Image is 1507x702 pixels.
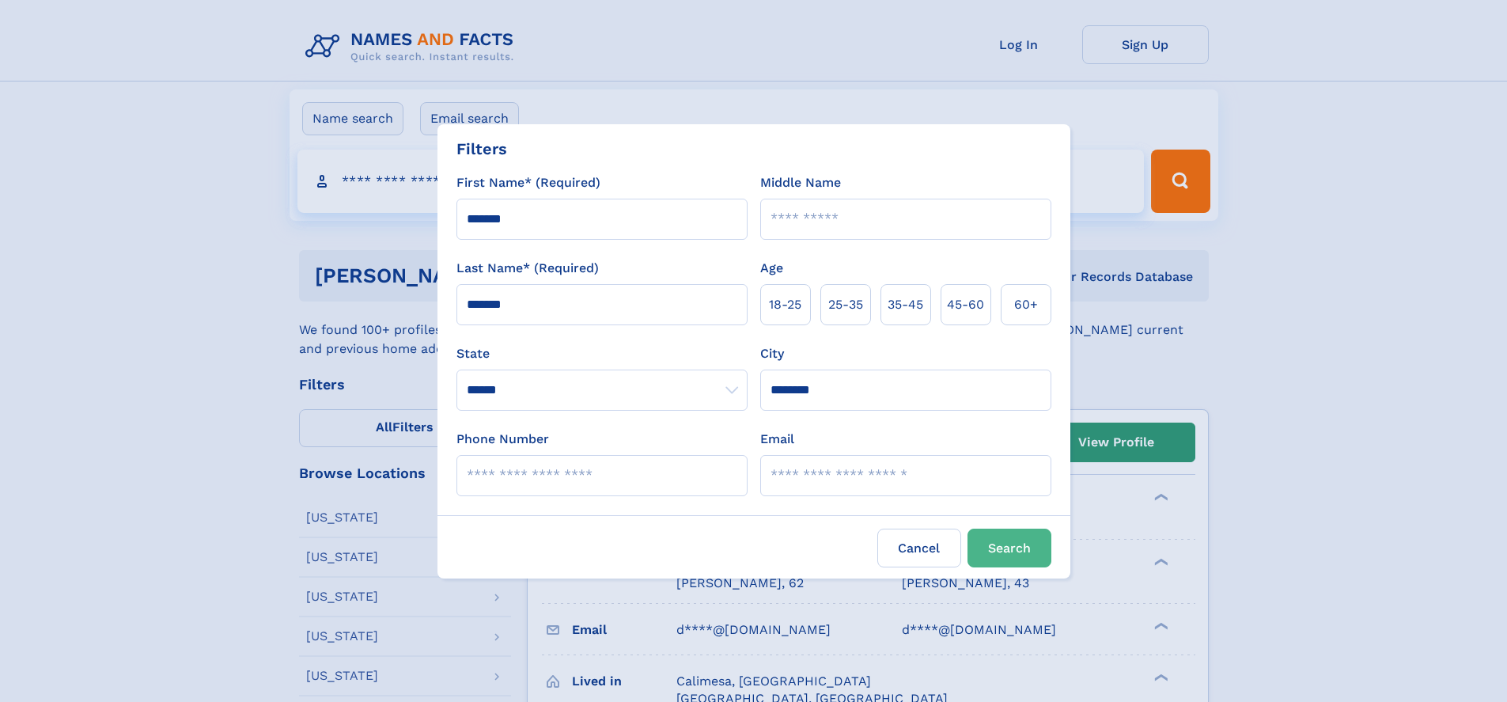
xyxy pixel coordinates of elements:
label: Cancel [877,529,961,567]
label: Middle Name [760,173,841,192]
span: 45‑60 [947,295,984,314]
label: Age [760,259,783,278]
button: Search [967,529,1051,567]
label: Last Name* (Required) [456,259,599,278]
span: 35‑45 [888,295,923,314]
label: State [456,344,748,363]
label: City [760,344,784,363]
div: Filters [456,137,507,161]
label: Email [760,430,794,449]
label: Phone Number [456,430,549,449]
label: First Name* (Required) [456,173,600,192]
span: 25‑35 [828,295,863,314]
span: 60+ [1014,295,1038,314]
span: 18‑25 [769,295,801,314]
